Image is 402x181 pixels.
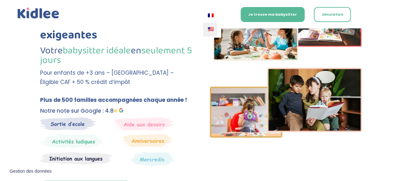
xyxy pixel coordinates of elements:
span: seulement 5 jours [40,43,192,68]
span: Pour enfants de +3 ans – [GEOGRAPHIC_DATA] – Éligible CAF + 50 % crédit d’impôt [40,69,174,86]
img: en_US [208,27,214,31]
button: Gestion des données [6,165,55,178]
a: Je trouve ma babysitter [241,7,305,22]
span: babysitter idéale [63,43,131,58]
img: weekends [114,117,174,131]
img: logo_kidlee_bleu [16,6,60,20]
img: Mercredi [40,134,103,148]
img: Français [208,13,214,17]
img: Sortie decole [40,117,96,130]
span: Votre en [40,43,192,68]
img: Anniversaire [123,134,173,147]
p: Notre note sur Google : 4.8 [40,106,192,116]
a: Kidlee Logo [16,6,60,20]
img: Thematique [131,152,174,166]
picture: Imgs-2 [210,132,362,140]
b: Plus de 500 familles accompagnées chaque année ! [40,96,187,104]
img: Atelier thematique [40,152,112,165]
a: Simulation [314,7,351,22]
span: Gestion des données [10,169,52,174]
